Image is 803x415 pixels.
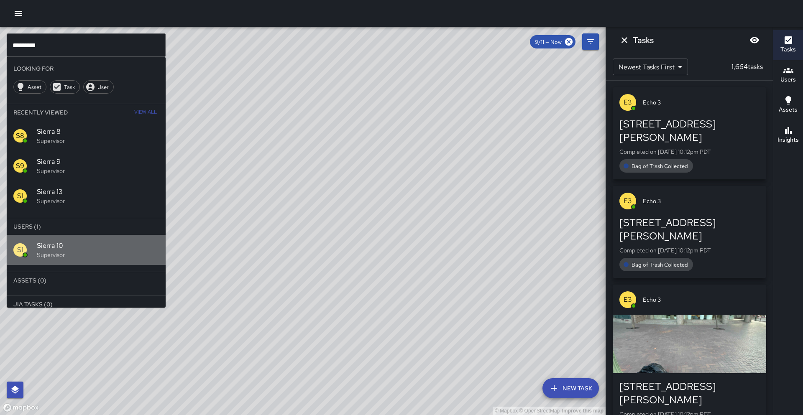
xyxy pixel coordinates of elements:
[37,241,159,251] span: Sierra 10
[17,191,23,201] p: S1
[7,121,166,151] div: S8Sierra 8Supervisor
[619,148,760,156] p: Completed on [DATE] 10:12pm PDT
[83,80,114,94] div: User
[582,33,599,50] button: Filters
[37,167,159,175] p: Supervisor
[643,98,760,107] span: Echo 3
[59,84,79,91] span: Task
[37,127,159,137] span: Sierra 8
[777,135,799,145] h6: Insights
[132,104,159,121] button: View All
[50,80,80,94] div: Task
[530,35,575,48] div: 9/11 — Now
[613,59,688,75] div: Newest Tasks First
[624,97,632,107] p: E3
[7,218,166,235] li: Users (1)
[773,120,803,150] button: Insights
[773,90,803,120] button: Assets
[624,196,632,206] p: E3
[17,245,23,255] p: S1
[627,163,693,170] span: Bag of Trash Collected
[633,33,654,47] h6: Tasks
[779,105,798,115] h6: Assets
[613,186,766,278] button: E3Echo 3[STREET_ADDRESS][PERSON_NAME]Completed on [DATE] 10:12pm PDTBag of Trash Collected
[37,197,159,205] p: Supervisor
[7,60,166,77] li: Looking For
[37,137,159,145] p: Supervisor
[613,87,766,179] button: E3Echo 3[STREET_ADDRESS][PERSON_NAME]Completed on [DATE] 10:12pm PDTBag of Trash Collected
[37,251,159,259] p: Supervisor
[530,38,567,46] span: 9/11 — Now
[616,32,633,48] button: Dismiss
[13,80,46,94] div: Asset
[37,157,159,167] span: Sierra 9
[619,117,760,144] div: [STREET_ADDRESS][PERSON_NAME]
[7,151,166,181] div: S9Sierra 9Supervisor
[7,235,166,265] div: S1Sierra 10Supervisor
[7,181,166,211] div: S1Sierra 13Supervisor
[624,295,632,305] p: E3
[23,84,46,91] span: Asset
[746,32,763,48] button: Blur
[619,216,760,243] div: [STREET_ADDRESS][PERSON_NAME]
[16,131,24,141] p: S8
[643,197,760,205] span: Echo 3
[773,60,803,90] button: Users
[93,84,113,91] span: User
[773,30,803,60] button: Tasks
[7,296,166,313] li: Jia Tasks (0)
[728,62,766,72] p: 1,664 tasks
[7,272,166,289] li: Assets (0)
[542,378,599,398] button: New Task
[619,380,760,407] div: [STREET_ADDRESS][PERSON_NAME]
[37,187,159,197] span: Sierra 13
[643,295,760,304] span: Echo 3
[619,246,760,255] p: Completed on [DATE] 10:12pm PDT
[134,106,157,119] span: View All
[780,45,796,54] h6: Tasks
[780,75,796,84] h6: Users
[7,104,166,121] li: Recently Viewed
[627,261,693,268] span: Bag of Trash Collected
[16,161,24,171] p: S9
